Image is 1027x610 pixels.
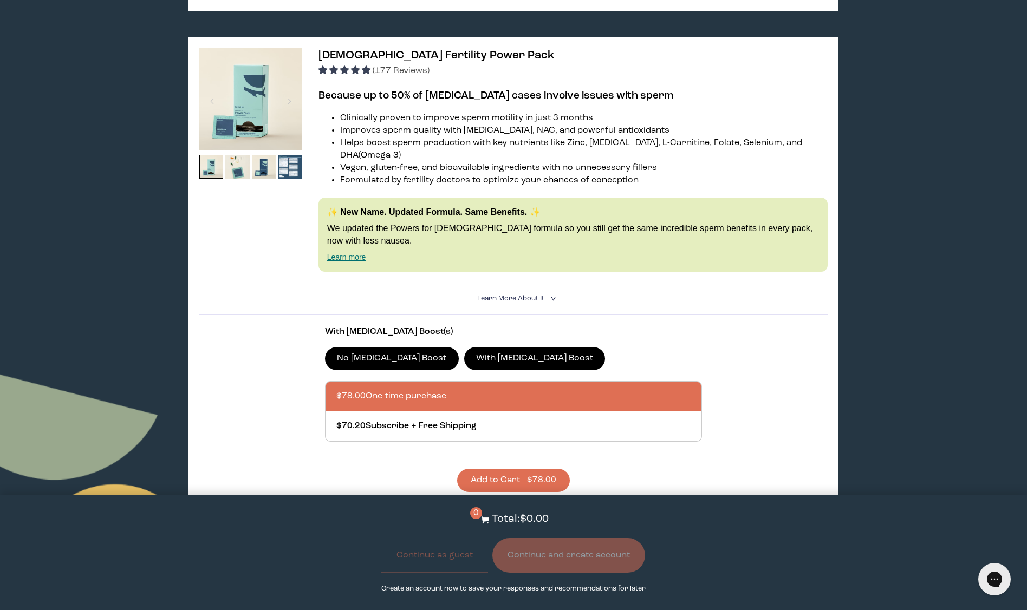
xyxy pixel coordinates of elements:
[477,295,544,302] span: Learn More About it
[340,124,828,137] li: Improves sperm quality with [MEDICAL_DATA], NAC, and powerful antioxidants
[199,48,302,150] img: thumbnail image
[470,507,482,519] span: 0
[373,67,430,75] span: (177 Reviews)
[547,296,557,301] i: <
[381,583,646,594] p: Create an account now to save your responses and recommendations for later
[973,559,1016,599] iframe: Gorgias live chat messenger
[340,137,828,162] li: Helps boost sperm production with key nutrients like Zinc, [MEDICAL_DATA], L-Carnitine, Folate, S...
[278,155,302,179] img: thumbnail image
[464,347,606,370] label: With [MEDICAL_DATA] Boost
[492,511,549,527] p: Total: $0.00
[318,67,373,75] span: 4.94 stars
[340,162,828,174] li: Vegan, gluten-free, and bioavailable ingredients with no unnecessary fillers
[325,326,702,338] p: With [MEDICAL_DATA] Boost(s)
[327,253,366,261] a: Learn more
[457,469,570,492] button: Add to Cart - $78.00
[381,538,488,573] button: Continue as guest
[340,174,828,187] li: Formulated by fertility doctors to optimize your chances of conception
[327,222,819,247] p: We updated the Powers for [DEMOGRAPHIC_DATA] formula so you still get the same incredible sperm b...
[318,50,555,61] span: [DEMOGRAPHIC_DATA] Fertility Power Pack
[199,155,224,179] img: thumbnail image
[477,293,550,304] summary: Learn More About it <
[492,538,645,573] button: Continue and create account
[225,155,250,179] img: thumbnail image
[252,155,276,179] img: thumbnail image
[325,347,459,370] label: No [MEDICAL_DATA] Boost
[327,207,541,217] strong: ✨ New Name. Updated Formula. Same Benefits. ✨
[340,112,828,124] li: Clinically proven to improve sperm motility in just 3 months
[318,88,828,103] h3: Because up to 50% of [MEDICAL_DATA] cases involve issues with sperm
